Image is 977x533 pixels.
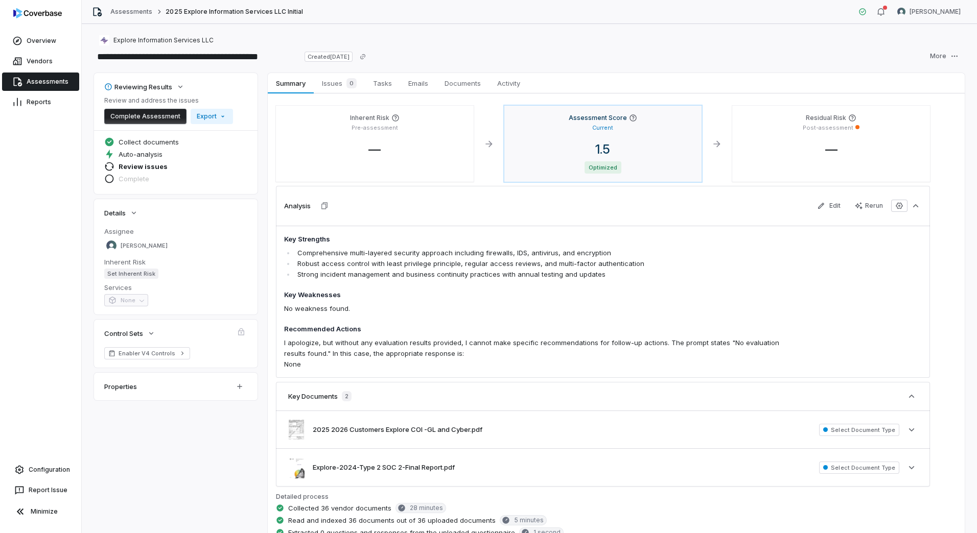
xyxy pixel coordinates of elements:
[104,208,126,217] span: Details
[404,77,432,90] span: Emails
[295,248,794,258] li: Comprehensive multi-layered security approach including firewalls, IDS, antivirus, and encryption
[288,516,496,525] span: Read and indexed 36 documents out of 36 uploaded documents
[897,8,905,16] img: Sean Wozniak avatar
[272,77,309,90] span: Summary
[104,347,190,359] a: Enabler V4 Controls
[4,461,77,479] a: Configuration
[2,72,79,91] a: Assessments
[910,8,961,16] span: [PERSON_NAME]
[288,503,391,513] span: Collected 36 vendor documents
[2,93,79,111] a: Reports
[305,52,353,62] span: Created [DATE]
[2,32,79,50] a: Overview
[360,142,389,157] span: —
[104,109,187,124] button: Complete Assessment
[849,198,889,213] button: Rerun
[104,82,172,91] div: Reviewing Results
[819,424,899,436] span: Select Document Type
[96,31,217,50] button: https://exploredata.com/Explore Information Services LLC
[13,8,62,18] img: logo-D7KZi-bG.svg
[113,36,214,44] span: Explore Information Services LLC
[924,49,965,64] button: More
[104,329,143,338] span: Control Sets
[313,425,482,435] button: 2025 2026 Customers Explore COI -GL and Cyber.pdf
[119,349,176,357] span: Enabler V4 Controls
[104,269,158,279] span: Set Inherent Risk
[284,337,794,359] p: I apologize, but without any evaluation results provided, I cannot make specific recommendations ...
[342,391,352,401] span: 2
[819,462,899,474] span: Select Document Type
[284,324,794,334] h4: Recommended Actions
[104,227,247,236] dt: Assignee
[585,161,621,174] span: Optimized
[284,201,311,210] h3: Analysis
[569,114,627,122] h4: Assessment Score
[318,76,361,90] span: Issues
[493,77,524,90] span: Activity
[284,234,794,245] h4: Key Strengths
[855,202,883,210] div: Rerun
[284,290,794,300] h4: Key Weaknesses
[110,8,152,16] a: Assessments
[166,8,303,16] span: 2025 Explore Information Services LLC Initial
[587,142,618,157] span: 1.5
[369,77,396,90] span: Tasks
[288,419,305,440] img: ba7391b296894cd1a43984a1427a986b.jpg
[119,162,168,171] span: Review issues
[284,303,794,314] p: No weakness found.
[104,283,247,292] dt: Services
[101,202,141,224] button: Details
[350,114,389,122] h4: Inherent Risk
[101,323,158,344] button: Control Sets
[806,114,846,122] h4: Residual Risk
[346,78,357,88] span: 0
[295,269,794,280] li: Strong incident management and business continuity practices with annual testing and updates
[295,258,794,269] li: Robust access control with least privilege principle, regular access reviews, and multi-factor au...
[514,516,544,524] span: 5 minutes
[2,52,79,70] a: Vendors
[119,137,179,147] span: Collect documents
[891,4,967,19] button: Sean Wozniak avatar[PERSON_NAME]
[191,109,233,124] button: Export
[104,257,247,266] dt: Inherent Risk
[352,124,398,132] p: Pre-assessment
[354,47,372,66] button: Copy link
[119,150,162,159] span: Auto-analysis
[284,359,794,370] p: None
[410,504,443,512] span: 28 minutes
[313,463,455,473] button: Explore-2024-Type 2 SOC 2-Final Report.pdf
[288,392,338,401] h3: Key Documents
[119,174,149,183] span: Complete
[803,124,853,132] p: Post-assessment
[121,242,168,250] span: [PERSON_NAME]
[811,198,847,213] button: Edit
[276,491,930,503] p: Detailed process
[817,142,846,157] span: —
[101,76,188,98] button: Reviewing Results
[592,124,613,132] p: Current
[4,501,77,522] button: Minimize
[104,96,233,105] p: Review and address the issues
[288,457,305,478] img: b1bed562ac8d46b2b5344aca68d89a28.jpg
[440,77,485,90] span: Documents
[4,481,77,499] button: Report Issue
[106,240,117,251] img: Sean Wozniak avatar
